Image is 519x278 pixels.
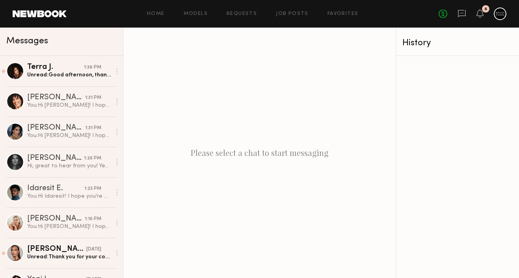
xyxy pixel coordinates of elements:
div: You: Hi [PERSON_NAME]! I hope you're well :) I am reaching out as my agency is coordinating a pho... [27,223,111,230]
div: History [402,39,513,48]
div: Idaresit E. [27,185,84,193]
a: Home [147,11,165,17]
a: Requests [227,11,257,17]
div: 8 [484,7,487,11]
div: Terra J. [27,63,84,71]
div: 1:38 PM [84,64,101,71]
div: Unread: Thank you for your consideration! [27,253,111,261]
div: 1:31 PM [85,94,101,102]
div: [PERSON_NAME] [27,215,85,223]
a: Job Posts [276,11,309,17]
div: 1:31 PM [85,124,101,132]
a: Models [184,11,208,17]
div: 1:23 PM [84,185,101,193]
div: 1:16 PM [85,215,101,223]
div: You: Hi [PERSON_NAME]! I hope you're well :) I am reaching out as my agency is coordinating a pho... [27,102,111,109]
span: Messages [6,37,48,46]
div: Please select a chat to start messaging [123,28,396,278]
div: You: Hi [PERSON_NAME]! I hope you're well :) I am reaching out as my agency is coordinating a pho... [27,132,111,139]
div: You: Hi Idaresit! I hope you're well :) I am reaching out as my agency is coordinating a photosho... [27,193,111,200]
div: [PERSON_NAME] [27,94,85,102]
div: 1:26 PM [84,155,101,162]
div: [PERSON_NAME] [27,154,84,162]
div: Unread: Good afternoon, thanks for reaching out! I’m available and interested :) [27,71,111,79]
a: Favorites [327,11,359,17]
div: [PERSON_NAME] [27,245,86,253]
div: Hi, great to hear from you! Yes, I am available on the 23rd [27,162,111,170]
div: [DATE] [86,246,101,253]
div: [PERSON_NAME] [27,124,85,132]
